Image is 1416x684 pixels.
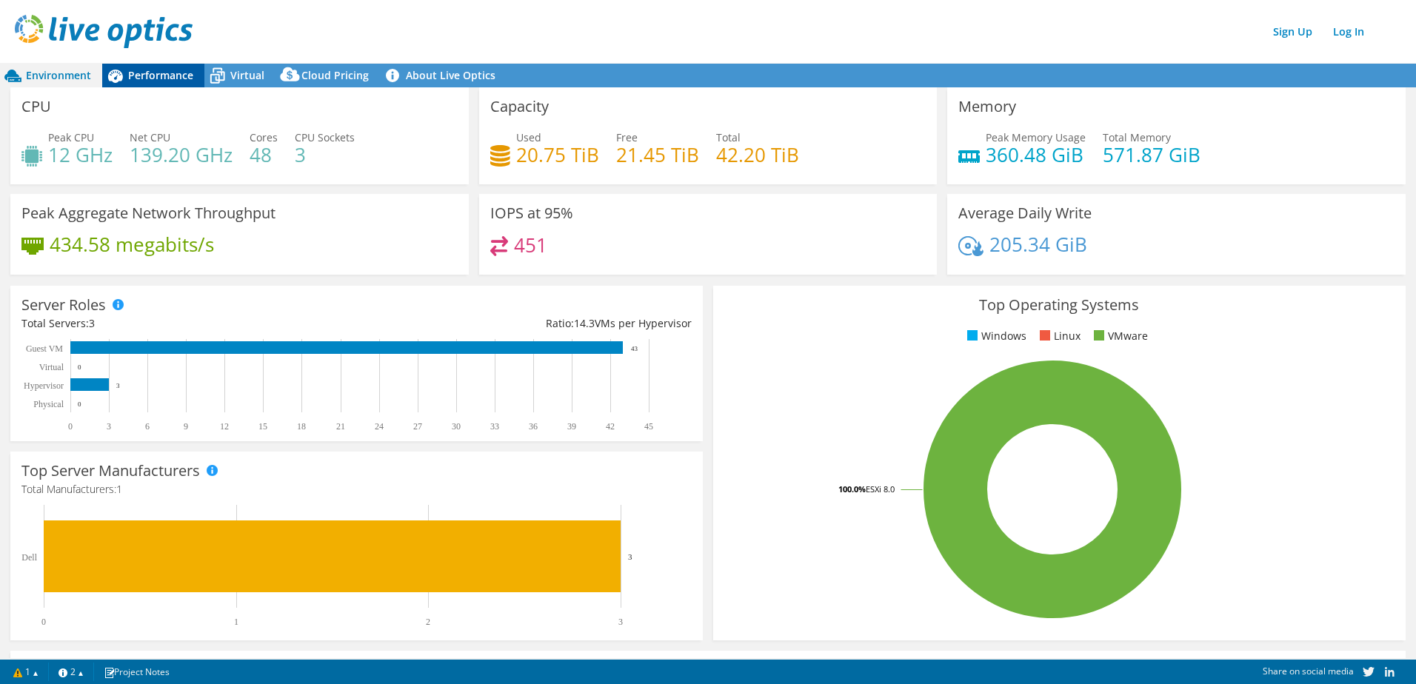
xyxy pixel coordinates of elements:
h4: 42.20 TiB [716,147,799,163]
text: 36 [529,421,538,432]
a: Log In [1326,21,1372,42]
span: Peak CPU [48,130,94,144]
text: 3 [628,552,632,561]
h4: 571.87 GiB [1103,147,1200,163]
text: 18 [297,421,306,432]
h3: IOPS at 95% [490,205,573,221]
span: Net CPU [130,130,170,144]
h4: 205.34 GiB [989,236,1087,252]
a: Project Notes [93,663,180,681]
h4: 360.48 GiB [986,147,1086,163]
text: 30 [452,421,461,432]
text: 24 [375,421,384,432]
li: Windows [964,328,1026,344]
h4: 48 [250,147,278,163]
text: 1 [234,617,238,627]
text: 3 [618,617,623,627]
span: Virtual [230,68,264,82]
text: 33 [490,421,499,432]
span: 14.3 [574,316,595,330]
text: 0 [78,400,81,408]
text: 27 [413,421,422,432]
text: 12 [220,421,229,432]
h3: CPU [21,98,51,115]
h4: 3 [295,147,355,163]
h4: 12 GHz [48,147,113,163]
span: Total Memory [1103,130,1171,144]
span: Free [616,130,638,144]
h3: Average Daily Write [958,205,1092,221]
text: Guest VM [26,343,63,354]
h4: Total Manufacturers: [21,481,692,497]
h3: Server Roles [21,297,106,313]
span: CPU Sockets [295,130,355,144]
text: 3 [116,382,120,389]
img: live_optics_svg.svg [15,15,193,48]
h4: 451 [514,237,547,253]
text: 0 [41,617,46,627]
span: 3 [89,316,95,330]
h3: Memory [958,98,1016,115]
span: 1 [116,482,122,496]
h4: 434.58 megabits/s [50,236,214,252]
text: Dell [21,552,37,563]
span: Used [516,130,541,144]
text: 43 [631,345,638,352]
text: 9 [184,421,188,432]
text: 3 [107,421,111,432]
h4: 20.75 TiB [516,147,599,163]
tspan: ESXi 8.0 [866,483,895,494]
span: Cores [250,130,278,144]
span: Performance [128,68,193,82]
li: VMware [1090,328,1148,344]
tspan: 100.0% [838,483,866,494]
text: 45 [644,421,653,432]
h3: Top Operating Systems [724,297,1395,313]
a: Sign Up [1266,21,1320,42]
text: 15 [258,421,267,432]
text: 0 [68,421,73,432]
a: 2 [48,663,94,681]
text: Physical [33,399,64,409]
text: 39 [567,421,576,432]
h3: Capacity [490,98,549,115]
h3: Peak Aggregate Network Throughput [21,205,275,221]
text: Virtual [39,362,64,372]
span: Total [716,130,741,144]
span: Cloud Pricing [301,68,369,82]
text: 6 [145,421,150,432]
span: Environment [26,68,91,82]
h3: Top Server Manufacturers [21,463,200,479]
h4: 139.20 GHz [130,147,233,163]
text: Hypervisor [24,380,64,391]
text: 21 [336,421,345,432]
div: Ratio: VMs per Hypervisor [356,315,691,332]
a: About Live Optics [380,64,507,87]
h4: 21.45 TiB [616,147,699,163]
span: Peak Memory Usage [986,130,1086,144]
span: Share on social media [1263,665,1354,677]
text: 0 [78,363,81,371]
li: Linux [1036,328,1081,344]
div: Total Servers: [21,315,356,332]
a: 1 [3,663,49,681]
text: 2 [426,617,430,627]
text: 42 [606,421,615,432]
